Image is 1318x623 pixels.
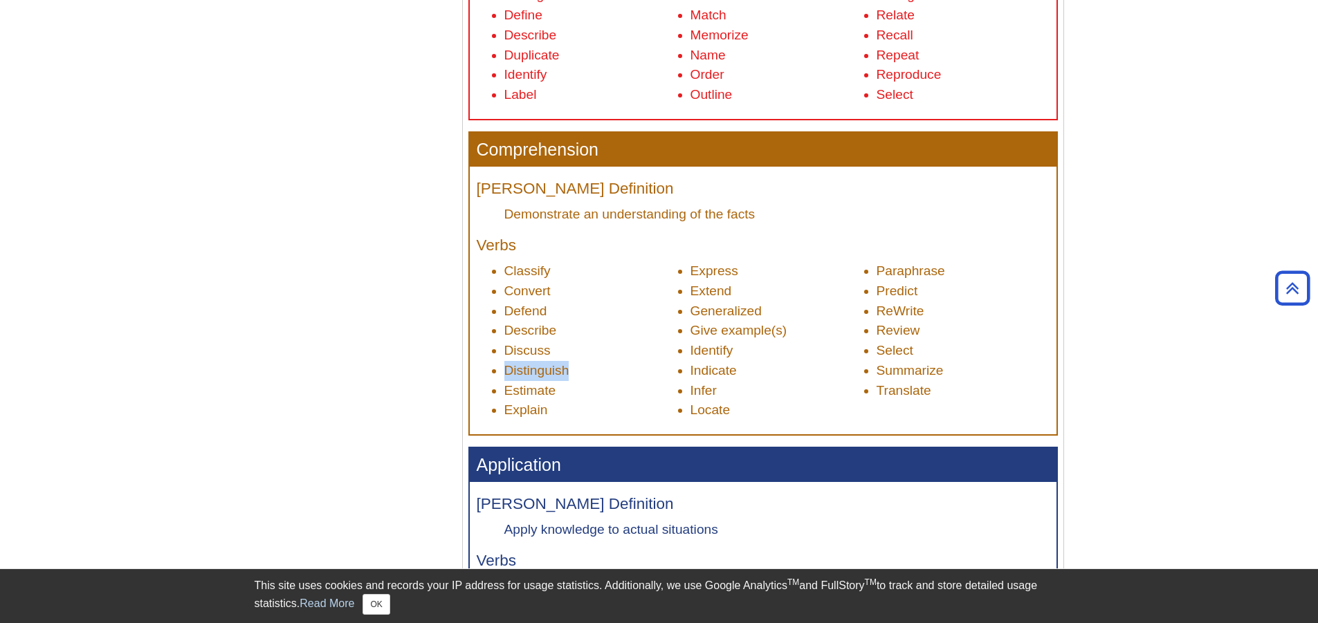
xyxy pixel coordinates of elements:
h4: Verbs [477,237,1050,254]
a: Back to Top [1270,279,1315,297]
li: Predict [877,281,1050,301]
h4: [PERSON_NAME] Definition [477,180,1050,198]
li: Label [504,85,677,105]
a: Read More [300,597,354,609]
h4: Verbs [477,552,1050,570]
li: Select [877,85,1050,105]
h3: Comprehension [470,133,1056,167]
li: Repeat [877,46,1050,66]
li: Describe [504,321,677,341]
li: Duplicate [504,46,677,66]
li: Outline [690,85,863,105]
li: Name [690,46,863,66]
li: Translate [877,381,1050,401]
h3: Application [470,448,1056,482]
li: Recall [877,26,1050,46]
li: Memorize [690,26,863,46]
li: Order [690,65,863,85]
li: Explain [504,400,677,420]
li: Summarize [877,361,1050,381]
li: Indicate [690,361,863,381]
li: Select [877,341,1050,361]
li: Estimate [504,381,677,401]
div: This site uses cookies and records your IP address for usage statistics. Additionally, we use Goo... [255,577,1064,615]
li: Reproduce [877,65,1050,85]
sup: TM [865,577,877,587]
li: Defend [504,301,677,322]
h4: [PERSON_NAME] Definition [477,496,1050,513]
li: Give example(s) [690,321,863,341]
li: Express [690,261,863,281]
sup: TM [787,577,799,587]
li: Extend [690,281,863,301]
li: Paraphrase [877,261,1050,281]
li: Discuss [504,341,677,361]
li: Identify [690,341,863,361]
li: Classify [504,261,677,281]
button: Close [363,594,390,615]
li: Infer [690,381,863,401]
li: Describe [504,26,677,46]
li: Match [690,6,863,26]
dd: Demonstrate an understanding of the facts [504,205,1050,223]
li: Convert [504,281,677,301]
li: Review [877,321,1050,341]
li: ReWrite [877,301,1050,322]
li: Generalized [690,301,863,322]
li: Identify [504,65,677,85]
li: Relate [877,6,1050,26]
dd: Apply knowledge to actual situations [504,520,1050,539]
li: Locate [690,400,863,420]
li: Distinguish [504,361,677,381]
li: Define [504,6,677,26]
